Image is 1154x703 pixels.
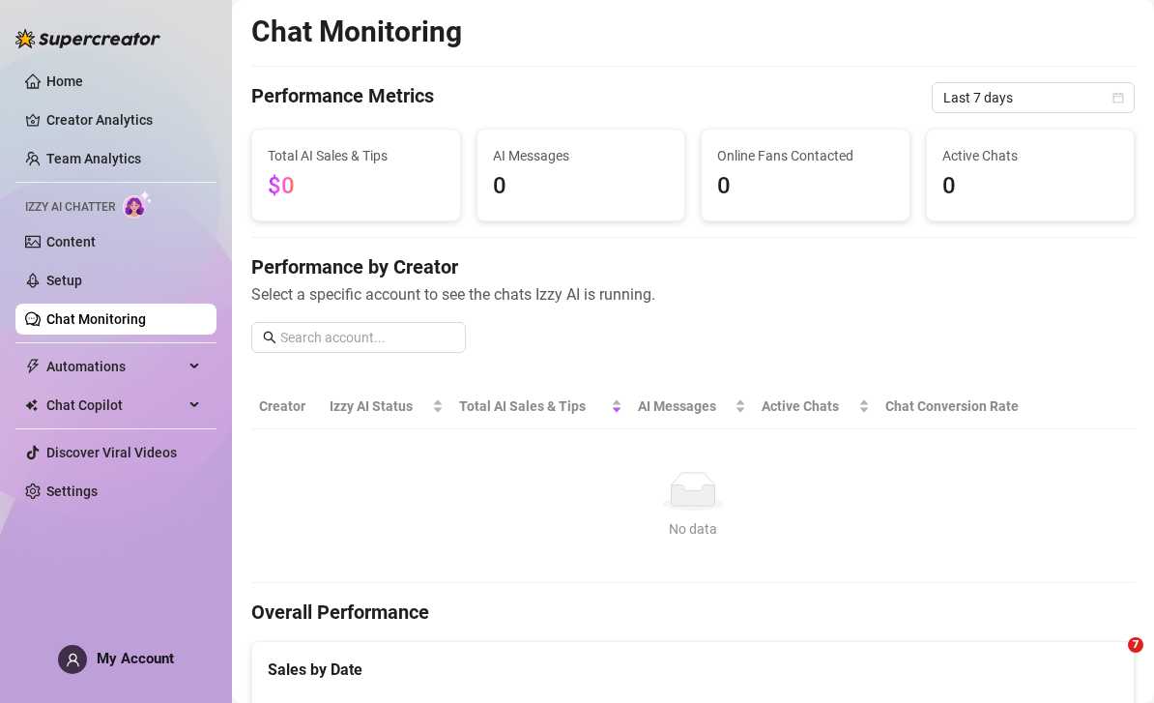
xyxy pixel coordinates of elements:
span: 7 [1128,637,1143,653]
iframe: Intercom live chat [1088,637,1135,684]
th: Izzy AI Status [322,384,451,429]
span: 0 [942,168,1119,205]
span: Last 7 days [943,83,1123,112]
img: Chat Copilot [25,398,38,412]
h4: Overall Performance [251,599,1135,626]
th: Creator [251,384,322,429]
span: AI Messages [638,395,731,417]
img: AI Chatter [123,190,153,219]
span: search [263,331,276,344]
h2: Chat Monitoring [251,14,462,50]
a: Discover Viral Videos [46,445,177,460]
span: user [66,653,80,667]
h4: Performance by Creator [251,253,1135,280]
span: Izzy AI Chatter [25,198,115,217]
a: Creator Analytics [46,104,201,135]
input: Search account... [280,327,454,348]
span: Izzy AI Status [330,395,428,417]
span: 0 [717,168,894,205]
h4: Performance Metrics [251,82,434,113]
div: Sales by Date [268,658,1118,682]
a: Home [46,73,83,89]
div: No data [267,518,1119,540]
span: $0 [268,172,295,199]
a: Chat Monitoring [46,311,146,327]
a: Team Analytics [46,151,141,166]
span: AI Messages [493,145,670,166]
a: Content [46,234,96,249]
a: Setup [46,273,82,288]
span: thunderbolt [25,359,41,374]
span: 0 [493,168,670,205]
th: AI Messages [630,384,754,429]
span: Online Fans Contacted [717,145,894,166]
a: Settings [46,483,98,499]
span: Chat Copilot [46,390,184,421]
span: Active Chats [762,395,853,417]
th: Chat Conversion Rate [878,384,1047,429]
span: Total AI Sales & Tips [459,395,607,417]
span: calendar [1112,92,1124,103]
span: My Account [97,650,174,667]
th: Active Chats [754,384,877,429]
span: Active Chats [942,145,1119,166]
th: Total AI Sales & Tips [451,384,630,429]
img: logo-BBDzfeDw.svg [15,29,160,48]
span: Select a specific account to see the chats Izzy AI is running. [251,282,1135,307]
span: Total AI Sales & Tips [268,145,445,166]
span: Automations [46,351,184,382]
